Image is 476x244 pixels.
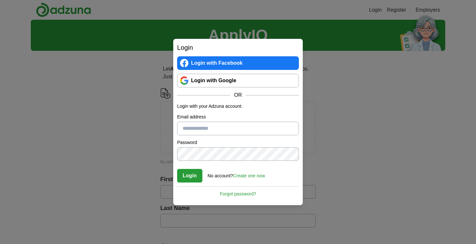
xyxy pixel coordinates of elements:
div: No account? [208,169,265,179]
a: Login with Google [177,74,299,87]
span: OR [230,91,246,99]
h2: Login [177,43,299,52]
a: Create one now [233,173,265,178]
label: Password [177,139,299,146]
p: Login with your Adzuna account: [177,103,299,110]
button: Login [177,169,202,183]
label: Email address [177,114,299,120]
a: Forgot password? [177,186,299,197]
a: Login with Facebook [177,56,299,70]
